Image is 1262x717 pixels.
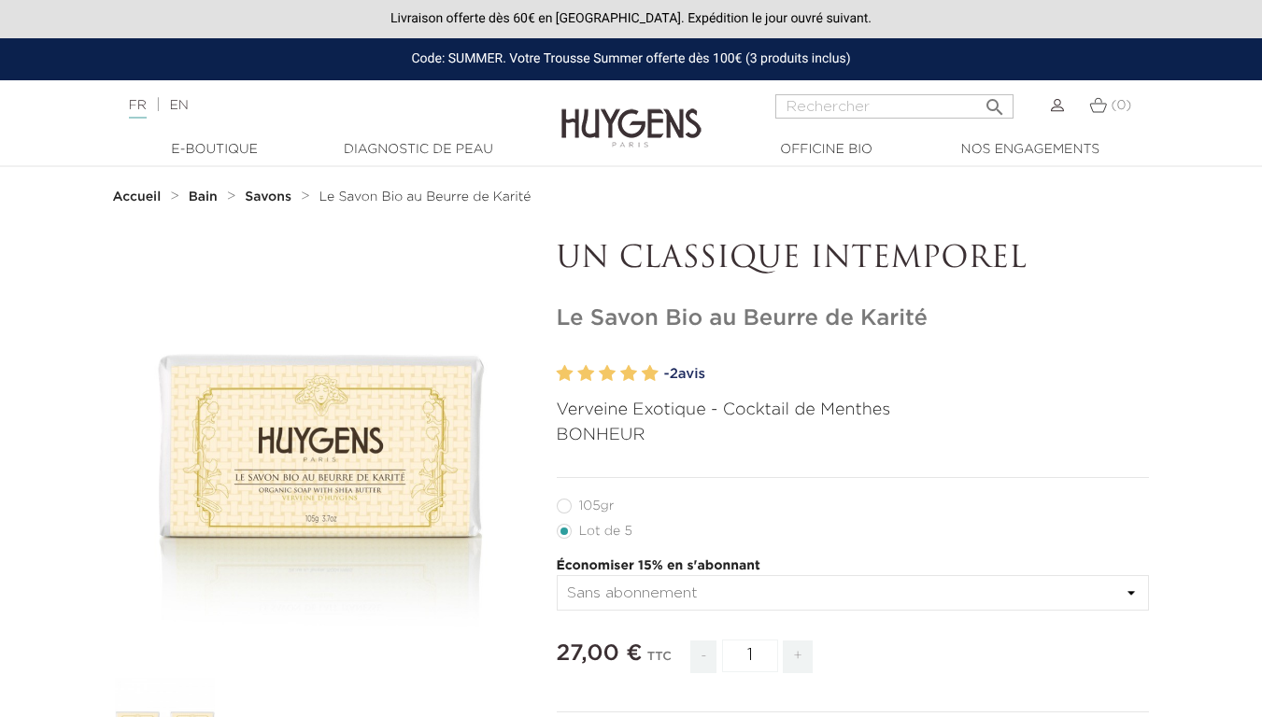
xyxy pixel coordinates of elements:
span: (0) [1111,99,1131,112]
a: FR [129,99,147,119]
button:  [978,89,1012,114]
a: -2avis [664,360,1150,388]
p: Verveine Exotique - Cocktail de Menthes [557,398,1150,423]
a: Le Savon Bio au Beurre de Karité [319,190,531,204]
h1: Le Savon Bio au Beurre de Karité [557,305,1150,332]
a: Savons [245,190,296,204]
span: Le Savon Bio au Beurre de Karité [319,190,531,204]
label: 5 [642,360,659,387]
input: Quantité [722,640,778,672]
a: Officine Bio [733,140,920,160]
div: TTC [647,637,672,687]
span: 2 [670,367,678,381]
p: UN CLASSIQUE INTEMPOREL [557,242,1150,277]
p: Économiser 15% en s'abonnant [557,556,1150,576]
label: Lot de 5 [557,524,655,539]
a: Diagnostic de peau [325,140,512,160]
label: 105gr [557,499,637,513]
p: BONHEUR [557,423,1150,448]
a: EN [169,99,188,112]
label: 4 [620,360,637,387]
span: - [690,640,716,673]
i:  [984,91,1006,113]
a: Bain [189,190,222,204]
strong: Savons [245,190,291,204]
span: + [783,640,813,673]
a: E-Boutique [121,140,308,160]
input: Rechercher [775,94,1014,119]
a: Nos engagements [937,140,1124,160]
label: 3 [599,360,616,387]
strong: Accueil [113,190,162,204]
div: | [120,94,512,117]
label: 2 [577,360,594,387]
span: 27,00 € [557,642,643,665]
a: Accueil [113,190,165,204]
label: 1 [557,360,574,387]
img: Huygens [561,78,702,150]
strong: Bain [189,190,218,204]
